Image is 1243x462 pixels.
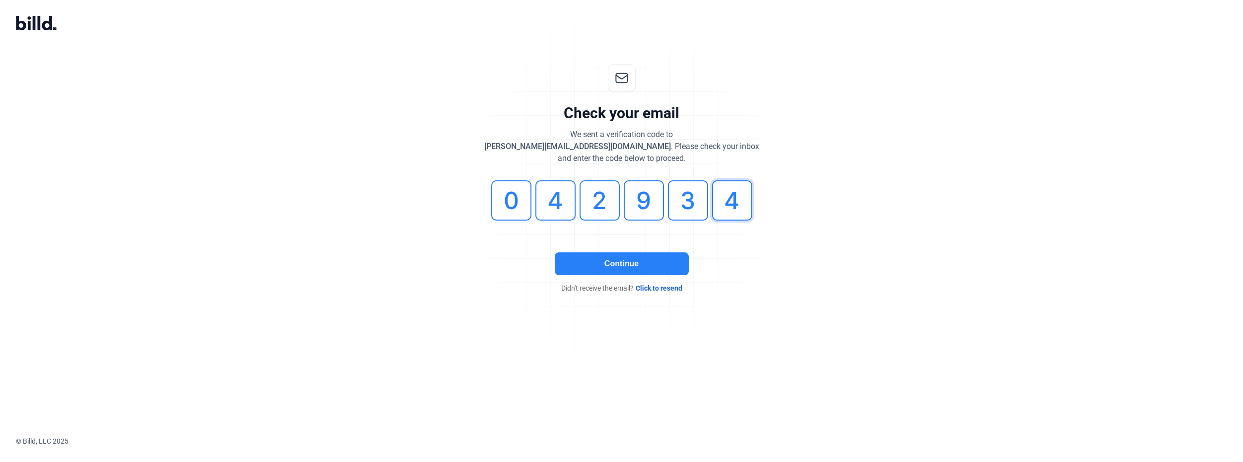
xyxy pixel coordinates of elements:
[484,129,759,164] div: We sent a verification code to . Please check your inbox and enter the code below to proceed.
[16,436,1243,446] div: © Billd, LLC 2025
[555,252,689,275] button: Continue
[484,142,671,151] span: [PERSON_NAME][EMAIL_ADDRESS][DOMAIN_NAME]
[564,104,679,123] div: Check your email
[473,283,771,293] div: Didn't receive the email?
[636,283,682,293] span: Click to resend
